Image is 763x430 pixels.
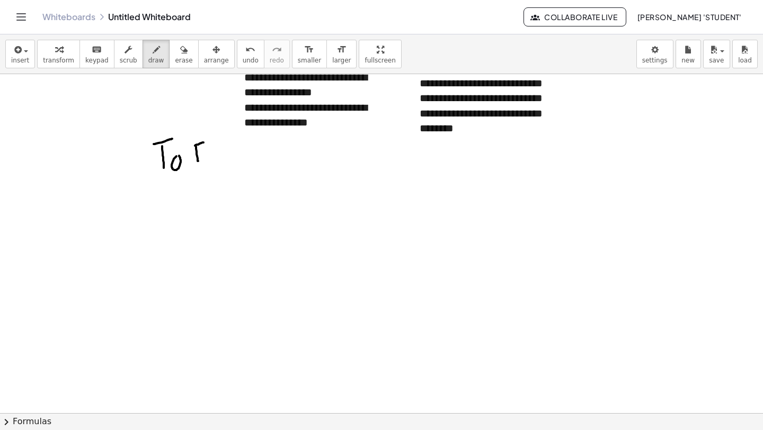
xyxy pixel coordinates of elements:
button: arrange [198,40,235,68]
i: keyboard [92,43,102,56]
i: undo [245,43,255,56]
span: insert [11,57,29,64]
span: redo [270,57,284,64]
button: erase [169,40,198,68]
i: redo [272,43,282,56]
i: format_size [336,43,347,56]
span: keypad [85,57,109,64]
span: [PERSON_NAME] 'student' [637,12,742,22]
span: smaller [298,57,321,64]
span: settings [642,57,668,64]
span: scrub [120,57,137,64]
a: Whiteboards [42,12,95,22]
button: transform [37,40,80,68]
span: larger [332,57,351,64]
button: new [676,40,701,68]
button: scrub [114,40,143,68]
span: new [681,57,695,64]
span: arrange [204,57,229,64]
span: undo [243,57,259,64]
button: insert [5,40,35,68]
button: draw [143,40,170,68]
span: save [709,57,724,64]
button: save [703,40,730,68]
span: transform [43,57,74,64]
button: keyboardkeypad [79,40,114,68]
span: erase [175,57,192,64]
span: draw [148,57,164,64]
button: format_sizesmaller [292,40,327,68]
button: fullscreen [359,40,401,68]
button: undoundo [237,40,264,68]
span: Collaborate Live [533,12,617,22]
button: [PERSON_NAME] 'student' [628,7,750,26]
span: load [738,57,752,64]
button: load [732,40,758,68]
button: settings [636,40,673,68]
button: redoredo [264,40,290,68]
button: Collaborate Live [524,7,626,26]
i: format_size [304,43,314,56]
button: format_sizelarger [326,40,357,68]
button: Toggle navigation [13,8,30,25]
span: fullscreen [365,57,395,64]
